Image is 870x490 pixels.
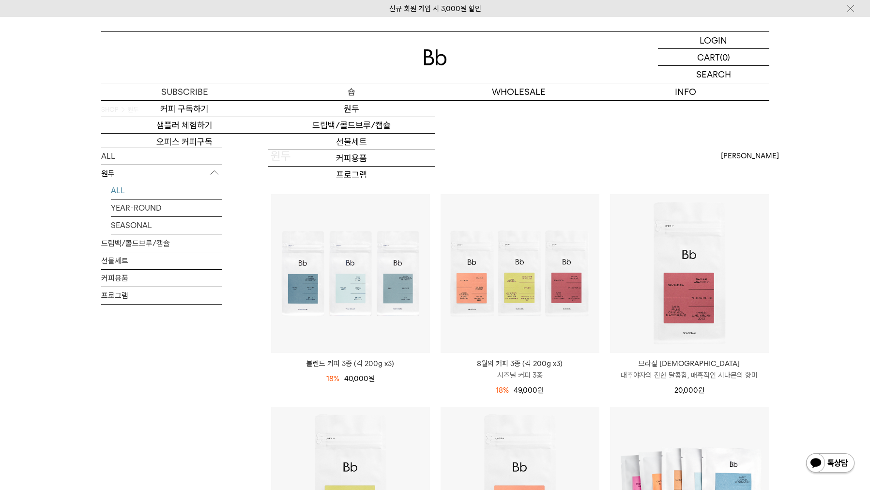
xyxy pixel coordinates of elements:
a: 드립백/콜드브루/캡슐 [101,235,222,252]
a: 프로그램 [101,287,222,304]
a: 숍 [268,83,435,100]
a: YEAR-ROUND [111,199,222,216]
p: 8월의 커피 3종 (각 200g x3) [441,358,599,369]
p: 대추야자의 진한 달콤함, 매혹적인 시나몬의 향미 [610,369,769,381]
img: 브라질 사맘바이아 [610,194,769,353]
a: ALL [101,148,222,165]
a: SEASONAL [111,217,222,234]
p: CART [697,49,720,65]
a: 신규 회원 가입 시 3,000원 할인 [389,4,481,13]
a: SUBSCRIBE [101,83,268,100]
a: 원두 [268,101,435,117]
a: ALL [111,182,222,199]
p: 시즈널 커피 3종 [441,369,599,381]
a: 8월의 커피 3종 (각 200g x3) 시즈널 커피 3종 [441,358,599,381]
a: 오피스 커피구독 [101,134,268,150]
a: 커피용품 [268,150,435,167]
p: WHOLESALE [435,83,602,100]
div: 18% [326,373,339,384]
img: 카카오톡 채널 1:1 채팅 버튼 [805,452,855,475]
a: 프로그램 [268,167,435,183]
p: 원두 [101,165,222,183]
p: (0) [720,49,730,65]
div: 18% [496,384,509,396]
span: 원 [537,386,544,395]
a: 브라질 [DEMOGRAPHIC_DATA] 대추야자의 진한 달콤함, 매혹적인 시나몬의 향미 [610,358,769,381]
img: 로고 [424,49,447,65]
a: 커피 구독하기 [101,101,268,117]
p: SEARCH [696,66,731,83]
span: 49,000 [514,386,544,395]
span: 원 [368,374,375,383]
a: 샘플러 체험하기 [101,117,268,134]
p: LOGIN [700,32,727,48]
span: [PERSON_NAME] [721,150,779,162]
img: 8월의 커피 3종 (각 200g x3) [441,194,599,353]
a: 선물세트 [268,134,435,150]
span: 20,000 [674,386,704,395]
a: CART (0) [658,49,769,66]
a: 블렌드 커피 3종 (각 200g x3) [271,358,430,369]
a: LOGIN [658,32,769,49]
span: 원 [698,386,704,395]
p: 브라질 [DEMOGRAPHIC_DATA] [610,358,769,369]
span: 40,000 [344,374,375,383]
a: 선물세트 [101,252,222,269]
img: 블렌드 커피 3종 (각 200g x3) [271,194,430,353]
a: 드립백/콜드브루/캡슐 [268,117,435,134]
p: INFO [602,83,769,100]
a: 커피용품 [101,270,222,287]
